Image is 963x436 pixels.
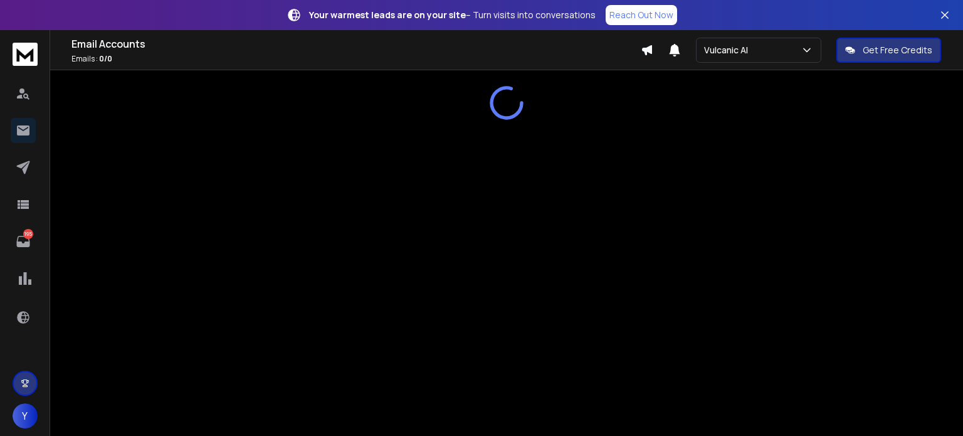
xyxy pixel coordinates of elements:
[863,44,932,56] p: Get Free Credits
[71,54,641,64] p: Emails :
[13,403,38,428] button: Y
[606,5,677,25] a: Reach Out Now
[13,43,38,66] img: logo
[71,36,641,51] h1: Email Accounts
[309,9,596,21] p: – Turn visits into conversations
[704,44,753,56] p: Vulcanic AI
[609,9,673,21] p: Reach Out Now
[23,229,33,239] p: 195
[309,9,466,21] strong: Your warmest leads are on your site
[11,229,36,254] a: 195
[99,53,112,64] span: 0 / 0
[836,38,941,63] button: Get Free Credits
